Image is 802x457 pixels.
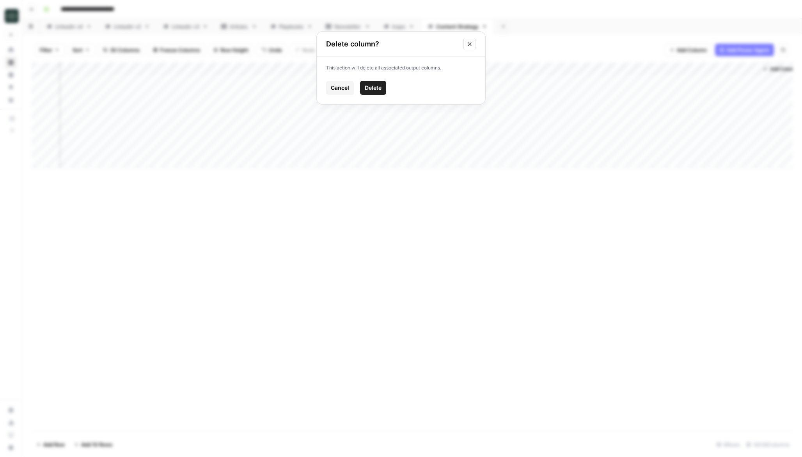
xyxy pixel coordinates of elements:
span: Cancel [331,84,349,92]
button: Delete [360,81,386,95]
p: This action will delete all associated output columns. [326,64,476,71]
span: Delete [365,84,381,92]
button: Cancel [326,81,354,95]
h2: Delete column? [326,39,459,50]
button: Close modal [463,38,476,50]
